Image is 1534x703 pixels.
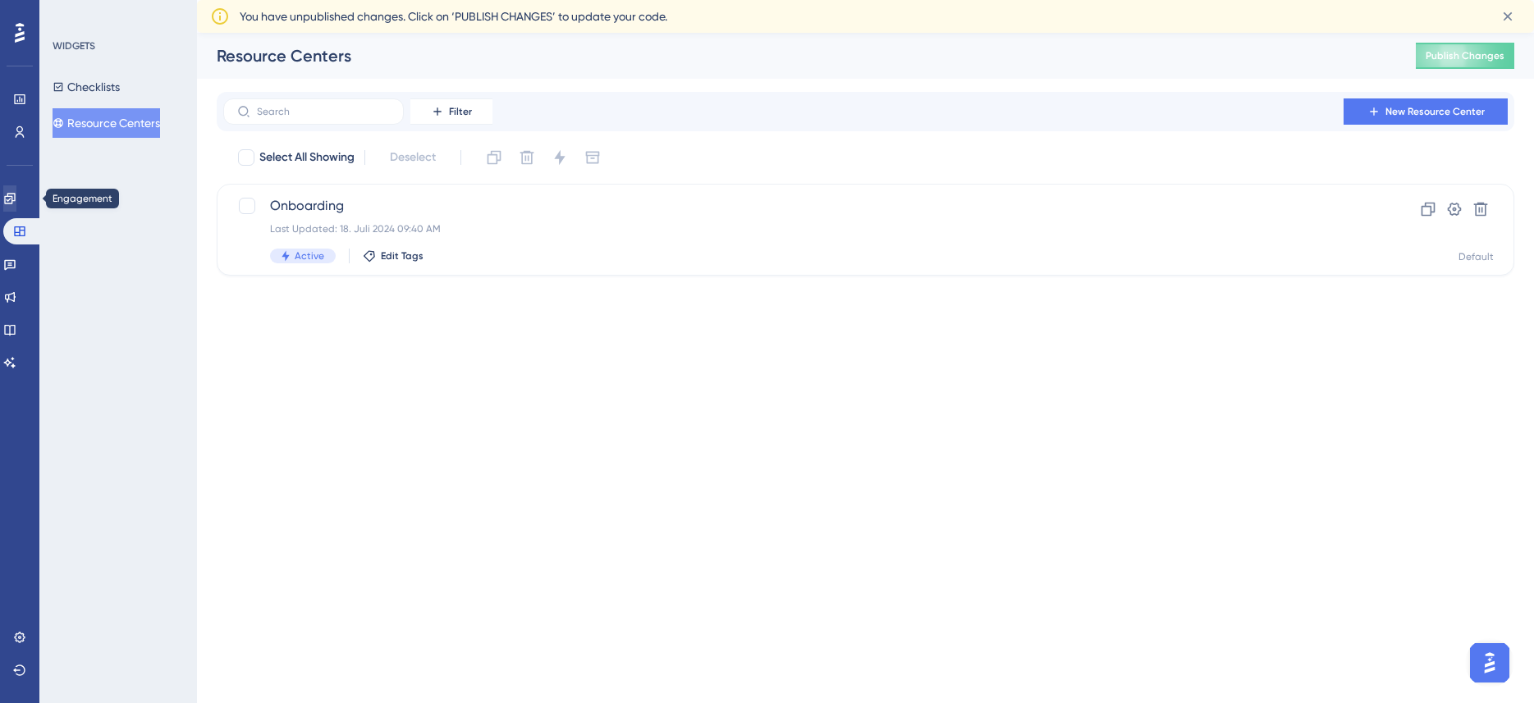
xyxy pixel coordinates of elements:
[259,148,355,167] span: Select All Showing
[53,108,160,138] button: Resource Centers
[53,72,120,102] button: Checklists
[1344,98,1508,125] button: New Resource Center
[217,44,1375,67] div: Resource Centers
[53,39,95,52] div: WIDGETS
[449,105,472,118] span: Filter
[240,7,667,26] span: You have unpublished changes. Click on ‘PUBLISH CHANGES’ to update your code.
[1426,49,1504,62] span: Publish Changes
[410,98,492,125] button: Filter
[1385,105,1485,118] span: New Resource Center
[295,249,324,262] span: Active
[375,143,451,172] button: Deselect
[270,196,1330,216] span: Onboarding
[1416,43,1514,69] button: Publish Changes
[1465,638,1514,687] iframe: UserGuiding AI Assistant Launcher
[1458,250,1494,263] div: Default
[257,106,390,117] input: Search
[363,249,424,262] button: Edit Tags
[390,148,436,167] span: Deselect
[381,249,424,262] span: Edit Tags
[270,222,1330,235] div: Last Updated: 18. Juli 2024 09:40 AM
